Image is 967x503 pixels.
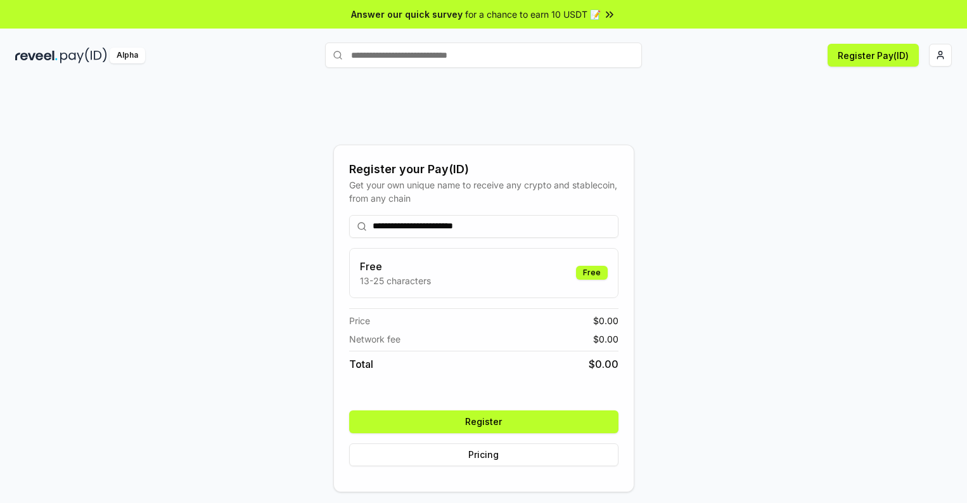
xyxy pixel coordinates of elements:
[360,274,431,287] p: 13-25 characters
[576,266,608,280] div: Free
[589,356,618,372] span: $ 0.00
[349,356,373,372] span: Total
[349,410,618,433] button: Register
[593,314,618,327] span: $ 0.00
[360,259,431,274] h3: Free
[349,332,400,346] span: Network fee
[15,48,58,63] img: reveel_dark
[465,8,601,21] span: for a chance to earn 10 USDT 📝
[593,332,618,346] span: $ 0.00
[349,314,370,327] span: Price
[60,48,107,63] img: pay_id
[828,44,919,67] button: Register Pay(ID)
[110,48,145,63] div: Alpha
[351,8,463,21] span: Answer our quick survey
[349,443,618,466] button: Pricing
[349,178,618,205] div: Get your own unique name to receive any crypto and stablecoin, from any chain
[349,160,618,178] div: Register your Pay(ID)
